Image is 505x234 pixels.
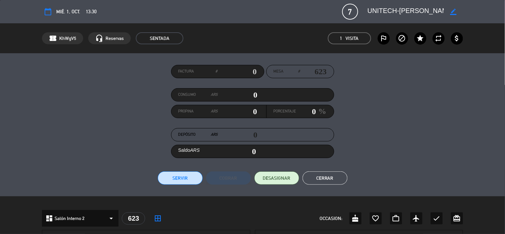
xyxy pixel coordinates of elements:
label: Depósito [178,131,218,138]
i: arrow_drop_down [107,214,115,222]
input: 0 [218,107,257,117]
button: Cobrar [206,171,251,185]
i: check [433,214,441,222]
i: repeat [435,34,443,42]
span: confirmation_number [49,34,57,42]
span: 13:30 [86,8,97,16]
i: outlined_flag [380,34,388,42]
em: ARS [211,92,218,98]
i: favorite_border [372,214,380,222]
i: block [398,34,406,42]
em: ARS [190,147,200,153]
label: Saldo [178,146,200,154]
button: calendar_today [42,6,54,18]
i: cake [352,214,360,222]
i: headset_mic [95,34,103,42]
em: ARS [211,131,218,138]
i: dashboard [45,214,53,222]
label: Propina [178,108,218,115]
input: 0 [296,107,316,117]
em: ARS [211,108,218,115]
em: Visita [346,35,359,42]
i: card_giftcard [453,214,461,222]
button: Servir [158,171,203,185]
span: mié. 1, oct. [56,8,80,16]
span: SENTADA [136,32,183,44]
em: # [216,68,218,75]
span: 1 [340,35,343,42]
label: Consumo [178,92,218,98]
input: number [300,67,327,77]
i: calendar_today [44,8,52,16]
span: Reservas [106,35,124,42]
button: Cerrar [303,171,348,185]
span: OCCASION: [320,215,343,222]
input: 0 [218,67,257,77]
span: 7 [342,4,358,20]
span: Mesa [274,68,284,75]
button: DESASIGNAR [254,171,299,185]
i: border_color [450,9,456,15]
em: # [298,68,300,75]
i: border_all [154,214,162,222]
i: star [416,34,424,42]
span: Salón Interno 2 [55,215,85,222]
i: attach_money [453,34,461,42]
em: % [316,105,327,118]
span: KhWgV5 [59,35,76,42]
i: airplanemode_active [412,214,420,222]
span: DESASIGNAR [263,175,291,182]
div: 623 [122,212,145,225]
i: work_outline [392,214,400,222]
input: 0 [218,90,258,100]
label: Porcentaje [274,108,296,115]
label: Factura [178,68,218,75]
